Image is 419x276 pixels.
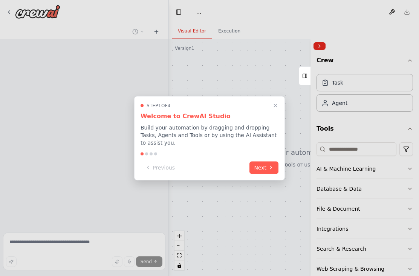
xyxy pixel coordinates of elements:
button: Hide left sidebar [173,7,184,17]
p: Build your automation by dragging and dropping Tasks, Agents and Tools or by using the AI Assista... [141,123,278,146]
h3: Welcome to CrewAI Studio [141,111,278,120]
button: Next [249,161,278,174]
button: Close walkthrough [271,101,280,110]
button: Previous [141,161,179,174]
span: Step 1 of 4 [147,102,171,108]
